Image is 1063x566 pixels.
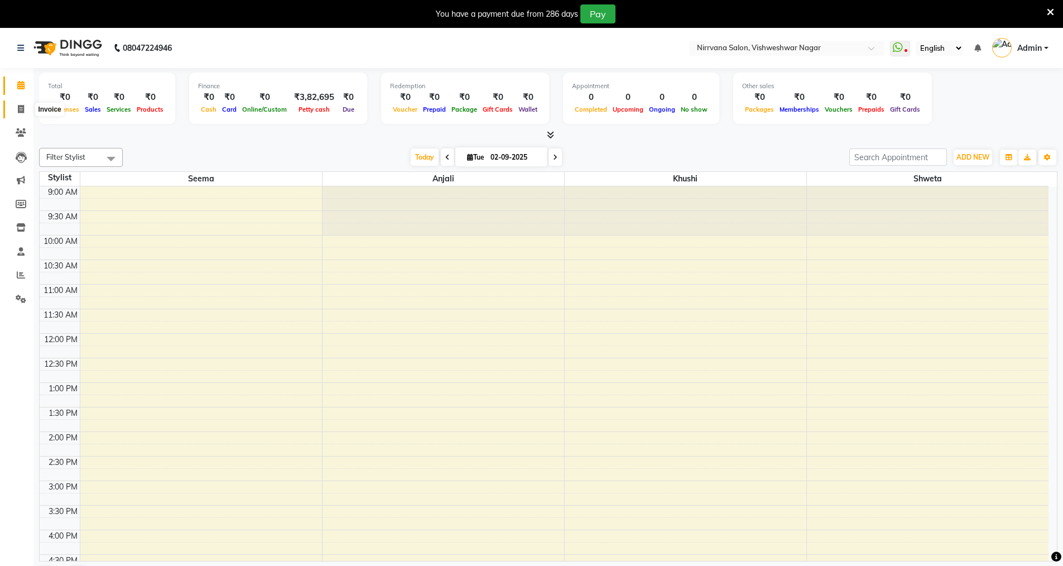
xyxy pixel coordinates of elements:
span: Wallet [516,105,540,113]
div: ₹0 [198,91,219,104]
span: Admin [1017,42,1042,54]
div: Other sales [742,81,923,91]
div: ₹0 [777,91,822,104]
span: Completed [572,105,610,113]
span: Voucher [390,105,420,113]
div: 11:00 AM [41,285,80,296]
div: Finance [198,81,358,91]
button: Pay [580,4,615,23]
div: 0 [646,91,678,104]
div: 0 [610,91,646,104]
span: Prepaids [855,105,887,113]
span: Ongoing [646,105,678,113]
div: 9:00 AM [46,186,80,198]
div: ₹0 [855,91,887,104]
div: ₹0 [742,91,777,104]
b: 08047224946 [123,32,172,64]
div: Redemption [390,81,540,91]
span: Anjali [323,172,564,186]
div: ₹0 [390,91,420,104]
span: Filter Stylist [46,152,85,161]
span: Gift Cards [887,105,923,113]
div: 9:30 AM [46,211,80,223]
div: ₹0 [134,91,166,104]
div: 12:30 PM [42,358,80,370]
div: ₹0 [104,91,134,104]
div: 0 [572,91,610,104]
div: 0 [678,91,710,104]
div: ₹0 [420,91,449,104]
div: ₹0 [480,91,516,104]
span: No show [678,105,710,113]
img: Admin [992,38,1012,57]
button: ADD NEW [954,150,992,165]
span: Today [411,148,439,166]
span: Vouchers [822,105,855,113]
div: 10:30 AM [41,260,80,272]
span: Gift Cards [480,105,516,113]
input: 2025-09-02 [487,149,543,166]
span: Khushi [565,172,806,186]
span: Shweta [807,172,1049,186]
div: Stylist [40,172,80,184]
div: 11:30 AM [41,309,80,321]
span: Upcoming [610,105,646,113]
span: Card [219,105,239,113]
span: ADD NEW [956,153,989,161]
div: Invoice [35,103,64,116]
span: Tue [464,153,487,161]
span: Seema [80,172,322,186]
div: Appointment [572,81,710,91]
div: 10:00 AM [41,236,80,247]
div: ₹0 [239,91,290,104]
div: ₹0 [219,91,239,104]
span: Packages [742,105,777,113]
div: 3:30 PM [46,506,80,517]
div: ₹0 [449,91,480,104]
span: Products [134,105,166,113]
div: Total [48,81,166,91]
div: 12:00 PM [42,334,80,346]
span: Sales [82,105,104,113]
div: 3:00 PM [46,481,80,493]
div: ₹0 [516,91,540,104]
input: Search Appointment [849,148,947,166]
span: Memberships [777,105,822,113]
span: Services [104,105,134,113]
div: 2:00 PM [46,432,80,444]
div: ₹0 [82,91,104,104]
div: 1:00 PM [46,383,80,395]
div: ₹0 [339,91,358,104]
span: Petty cash [296,105,333,113]
div: ₹0 [887,91,923,104]
div: 2:30 PM [46,457,80,468]
div: ₹0 [48,91,82,104]
span: Prepaid [420,105,449,113]
div: ₹3,82,695 [290,91,339,104]
span: Cash [198,105,219,113]
span: Package [449,105,480,113]
div: 4:00 PM [46,530,80,542]
img: logo [28,32,105,64]
div: ₹0 [822,91,855,104]
span: Due [340,105,357,113]
div: 1:30 PM [46,407,80,419]
div: You have a payment due from 286 days [436,8,578,20]
span: Online/Custom [239,105,290,113]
